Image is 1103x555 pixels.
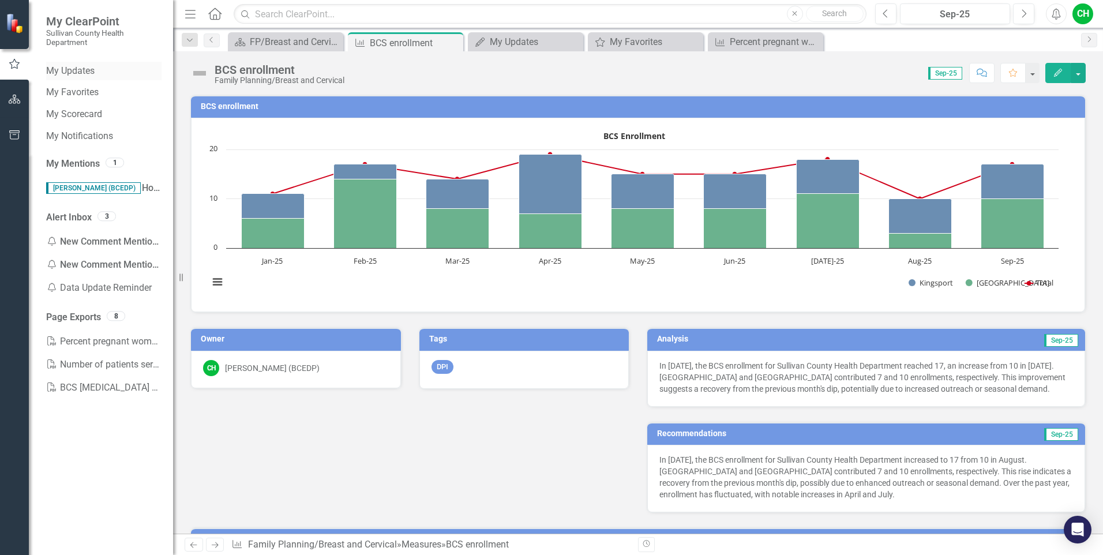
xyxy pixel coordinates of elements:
[46,330,162,353] a: Percent pregnant women test for RPR ([MEDICAL_DATA])
[46,14,162,28] span: My ClearPoint
[46,28,162,47] small: Sullivan County Health Department
[201,335,395,343] h3: Owner
[46,376,162,399] a: BCS [MEDICAL_DATA] Screenings
[46,86,162,99] a: My Favorites
[591,35,700,49] a: My Favorites
[46,182,209,193] span: How's this view?
[242,179,1044,249] g: Blountville, series 2 of 3. Bar series with 9 bars.
[704,209,767,249] path: Jun-25, 8. Blountville.
[733,172,737,177] path: Jun-25, 15. Total.
[539,256,561,266] text: Apr-25
[730,35,820,49] div: Percent pregnant women test for RPR ([MEDICAL_DATA])
[225,362,320,374] div: [PERSON_NAME] (BCEDP)
[889,234,952,249] path: Aug-25, 3. Blountville.
[190,64,209,82] img: Not Defined
[797,160,860,194] path: Jul-25, 7. Kingsport.
[203,127,1064,300] svg: Interactive chart
[6,13,26,33] img: ClearPoint Strategy
[908,256,932,266] text: Aug-25
[209,143,217,153] text: 20
[334,179,397,249] path: Feb-25, 14. Blountville.
[918,197,922,201] path: Aug-25, 10. Total.
[46,108,162,121] a: My Scorecard
[1025,277,1053,288] button: Show Total
[1044,334,1078,347] span: Sep-25
[215,63,344,76] div: BCS enrollment
[242,155,1044,234] g: Kingsport, series 1 of 3. Bar series with 9 bars.
[640,172,645,177] path: May-25, 15. Total.
[97,211,116,221] div: 3
[107,311,125,321] div: 8
[46,353,162,376] a: Number of patients served in FP clinic
[659,454,1073,500] p: In [DATE], the BCS enrollment for Sullivan County Health Department increased to 17 from 10 in Au...
[822,9,847,18] span: Search
[209,193,217,203] text: 10
[900,3,1010,24] button: Sep-25
[213,242,217,252] text: 0
[242,194,305,219] path: Jan-25, 5. Kingsport.
[46,65,162,78] a: My Updates
[610,35,700,49] div: My Favorites
[106,158,124,168] div: 1
[797,194,860,249] path: Jul-25, 11. Blountville.
[1001,256,1024,266] text: Sep-25
[231,35,340,49] a: FP/Breast and Cervical Welcome Page
[242,219,305,249] path: Jan-25, 6. Blountville.
[354,256,377,266] text: Feb-25
[446,539,509,550] div: BCS enrollment
[234,4,866,24] input: Search ClearPoint...
[334,164,397,179] path: Feb-25, 3. Kingsport.
[261,256,283,266] text: Jan-25
[46,311,101,324] a: Page Exports
[426,179,489,209] path: Mar-25, 6. Kingsport.
[203,360,219,376] div: CH
[445,256,470,266] text: Mar-25
[1072,3,1093,24] button: CH
[630,256,655,266] text: May-25
[1064,516,1091,543] div: Open Intercom Messenger
[46,157,100,171] a: My Mentions
[519,155,582,214] path: Apr-25, 12. Kingsport.
[209,274,226,290] button: View chart menu, BCS Enrollment
[909,277,953,288] button: Show Kingsport
[981,164,1044,199] path: Sep-25, 7. Kingsport.
[215,76,344,85] div: Family Planning/Breast and Cervical
[657,429,937,438] h3: Recommendations
[611,174,674,209] path: May-25, 7. Kingsport.
[659,360,1073,395] p: In [DATE], the BCS enrollment for Sullivan County Health Department reached 17, an increase from ...
[203,127,1073,300] div: BCS Enrollment. Highcharts interactive chart.
[723,256,745,266] text: Jun-25
[981,199,1044,249] path: Sep-25, 10. Blountville.
[231,538,629,552] div: » »
[402,539,441,550] a: Measures
[889,199,952,234] path: Aug-25, 7. Kingsport.
[250,35,340,49] div: FP/Breast and Cervical Welcome Page
[201,102,1079,111] h3: BCS enrollment
[603,130,665,141] text: BCS Enrollment
[46,253,162,276] div: New Comment Mention: BCS [MEDICAL_DATA] Screenings
[432,360,453,374] span: DPI
[928,67,962,80] span: Sep-25
[826,157,830,162] path: Jul-25, 18. Total.
[806,6,864,22] button: Search
[248,539,397,550] a: Family Planning/Breast and Cervical
[657,335,856,343] h3: Analysis
[704,174,767,209] path: Jun-25, 7. Kingsport.
[811,256,844,266] text: [DATE]-25
[46,276,162,299] div: Data Update Reminder
[46,211,92,224] a: Alert Inbox
[426,209,489,249] path: Mar-25, 8. Blountville.
[46,130,162,143] a: My Notifications
[46,230,162,253] div: New Comment Mention: BCS [MEDICAL_DATA] Screenings
[711,35,820,49] a: Percent pregnant women test for RPR ([MEDICAL_DATA])
[966,277,1013,288] button: Show Blountville
[1044,428,1078,441] span: Sep-25
[611,209,674,249] path: May-25, 8. Blountville.
[46,182,141,194] span: [PERSON_NAME] (BCEDP)
[429,335,624,343] h3: Tags
[471,35,580,49] a: My Updates
[519,214,582,249] path: Apr-25, 7. Blountville.
[370,36,460,50] div: BCS enrollment
[904,7,1006,21] div: Sep-25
